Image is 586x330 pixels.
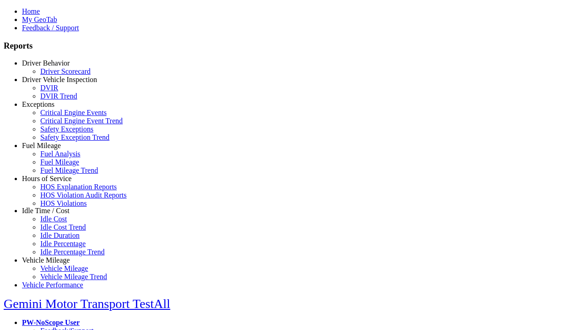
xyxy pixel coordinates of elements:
a: DVIR Trend [40,92,77,100]
a: Exceptions [22,100,54,108]
a: Vehicle Performance [22,281,83,289]
a: HOS Violations [40,199,87,207]
a: Home [22,7,40,15]
a: Fuel Mileage [40,158,79,166]
a: Vehicle Mileage Trend [40,273,107,280]
a: Vehicle Mileage [40,264,88,272]
a: Idle Cost Trend [40,223,86,231]
a: Idle Cost [40,215,67,223]
a: DVIR [40,84,58,92]
a: Vehicle Mileage [22,256,70,264]
a: Idle Percentage Trend [40,248,104,256]
a: Critical Engine Event Trend [40,117,123,125]
h3: Reports [4,41,582,51]
a: Driver Scorecard [40,67,91,75]
a: Fuel Analysis [40,150,81,158]
a: Driver Vehicle Inspection [22,76,97,83]
a: HOS Violation Audit Reports [40,191,127,199]
a: Safety Exceptions [40,125,93,133]
a: Gemini Motor Transport TestAll [4,297,170,311]
a: Safety Exception Trend [40,133,109,141]
a: Critical Engine Events [40,109,107,116]
a: PW-NoScope User [22,319,80,326]
a: HOS Explanation Reports [40,183,117,191]
a: Fuel Mileage [22,142,61,149]
a: Idle Time / Cost [22,207,70,214]
a: Idle Duration [40,231,80,239]
a: Idle Percentage [40,240,86,247]
a: Driver Behavior [22,59,70,67]
a: Fuel Mileage Trend [40,166,98,174]
a: Hours of Service [22,175,71,182]
a: Feedback / Support [22,24,79,32]
a: My GeoTab [22,16,57,23]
